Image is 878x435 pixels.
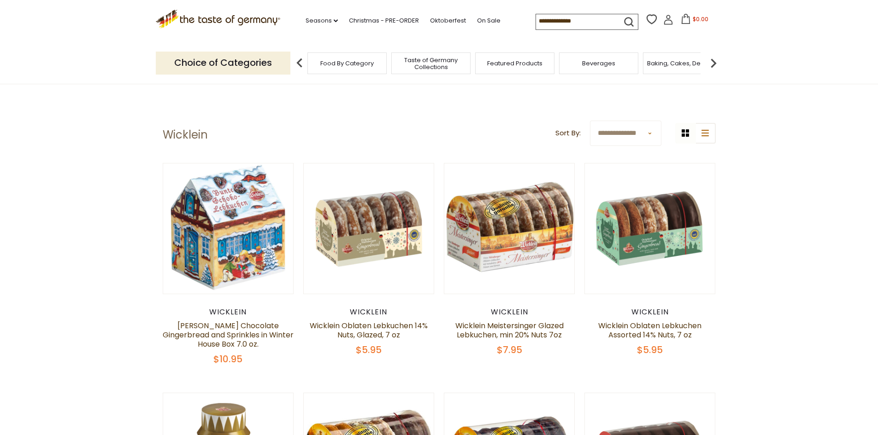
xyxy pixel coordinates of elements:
a: Taste of Germany Collections [394,57,468,70]
a: Oktoberfest [430,16,466,26]
h1: Wicklein [163,128,208,142]
img: Wicklein [163,163,294,294]
div: Wicklein [303,307,435,317]
div: Wicklein [444,307,575,317]
button: $0.00 [675,14,714,28]
div: Wicklein [584,307,716,317]
div: Wicklein [163,307,294,317]
a: Baking, Cakes, Desserts [647,60,719,67]
img: Wicklein [444,163,575,294]
a: Wicklein Oblaten Lebkuchen 14% Nuts, Glazed, 7 oz [310,320,428,340]
a: Beverages [582,60,615,67]
a: On Sale [477,16,501,26]
img: Wicklein [585,163,715,294]
p: Choice of Categories [156,52,290,74]
a: [PERSON_NAME] Chocolate Gingerbread and Sprinkles in Winter House Box 7.0 oz. [163,320,294,349]
a: Wicklein Meistersinger Glazed Lebkuchen, min 20% Nuts 7oz [455,320,564,340]
a: Seasons [306,16,338,26]
a: Wicklein Oblaten Lebkuchen Assorted 14% Nuts, 7 oz [598,320,701,340]
span: $5.95 [637,343,663,356]
a: Featured Products [487,60,542,67]
span: $0.00 [693,15,708,23]
a: Food By Category [320,60,374,67]
img: next arrow [704,54,723,72]
img: Wicklein [304,163,434,294]
a: Christmas - PRE-ORDER [349,16,419,26]
label: Sort By: [555,128,581,139]
img: previous arrow [290,54,309,72]
span: $10.95 [213,353,242,365]
span: $7.95 [497,343,522,356]
span: $5.95 [356,343,382,356]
